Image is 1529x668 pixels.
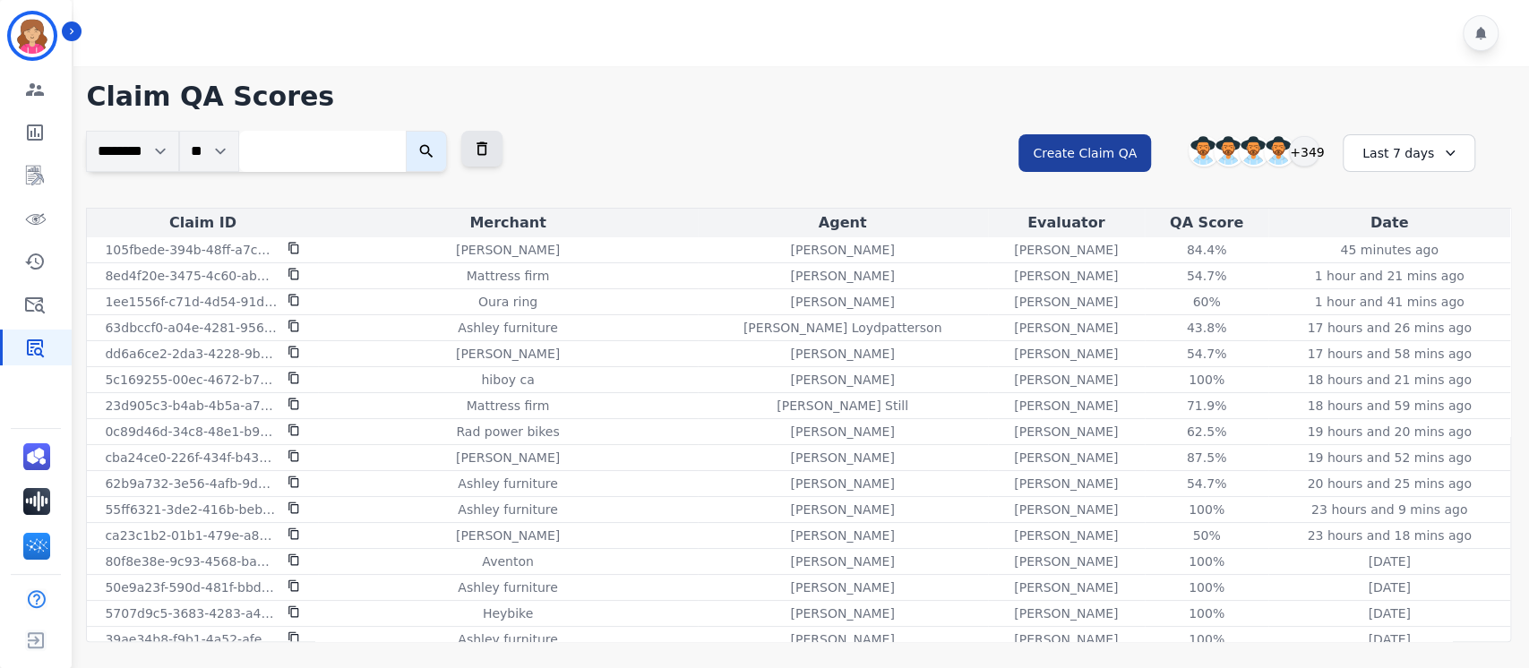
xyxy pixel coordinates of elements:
[1166,319,1247,337] div: 43.8%
[1272,212,1507,234] div: Date
[86,81,1511,113] h1: Claim QA Scores
[1018,134,1151,172] button: Create Claim QA
[456,527,560,544] p: [PERSON_NAME]
[481,371,534,389] p: hiboy ca
[777,397,908,415] p: [PERSON_NAME] Still
[1166,630,1247,648] div: 100%
[1014,604,1118,622] p: [PERSON_NAME]
[105,630,277,648] p: 39ae34b8-f9b1-4a52-afe7-60d0af9472fc
[456,241,560,259] p: [PERSON_NAME]
[105,501,277,518] p: 55ff6321-3de2-416b-bebc-8e6b7051b7a6
[458,319,557,337] p: Ashley furniture
[458,630,557,648] p: Ashley furniture
[1311,501,1467,518] p: 23 hours and 9 mins ago
[1307,423,1471,441] p: 19 hours and 20 mins ago
[1014,267,1118,285] p: [PERSON_NAME]
[105,475,277,492] p: 62b9a732-3e56-4afb-9d74-e68d6ee3b79f
[1166,423,1247,441] div: 62.5%
[1166,449,1247,467] div: 87.5%
[1368,630,1410,648] p: [DATE]
[458,475,557,492] p: Ashley furniture
[1314,293,1464,311] p: 1 hour and 41 mins ago
[105,578,277,596] p: 50e9a23f-590d-481f-bbd1-1426489c3238
[1014,423,1118,441] p: [PERSON_NAME]
[105,604,277,622] p: 5707d9c5-3683-4283-a4d4-977aa454553b
[1166,501,1247,518] div: 100%
[790,604,894,622] p: [PERSON_NAME]
[1166,267,1247,285] div: 54.7%
[1307,527,1471,544] p: 23 hours and 18 mins ago
[458,501,557,518] p: Ashley furniture
[743,319,942,337] p: [PERSON_NAME] Loydpatterson
[478,293,537,311] p: Oura ring
[1014,630,1118,648] p: [PERSON_NAME]
[11,14,54,57] img: Bordered avatar
[105,449,277,467] p: cba24ce0-226f-434f-b432-ca22bc493fc1
[1368,578,1410,596] p: [DATE]
[1014,449,1118,467] p: [PERSON_NAME]
[1014,527,1118,544] p: [PERSON_NAME]
[1307,475,1471,492] p: 20 hours and 25 mins ago
[1340,241,1438,259] p: 45 minutes ago
[1014,319,1118,337] p: [PERSON_NAME]
[790,501,894,518] p: [PERSON_NAME]
[1307,449,1471,467] p: 19 hours and 52 mins ago
[1166,527,1247,544] div: 50%
[1307,319,1471,337] p: 17 hours and 26 mins ago
[790,423,894,441] p: [PERSON_NAME]
[1014,552,1118,570] p: [PERSON_NAME]
[467,397,550,415] p: Mattress firm
[1166,345,1247,363] div: 54.7%
[90,212,314,234] div: Claim ID
[1166,397,1247,415] div: 71.9%
[105,552,277,570] p: 80f8e38e-9c93-4568-babb-018cc22c9f08
[105,241,277,259] p: 105fbede-394b-48ff-a7c2-078c4b3efac2
[483,604,533,622] p: Heybike
[790,267,894,285] p: [PERSON_NAME]
[992,212,1141,234] div: Evaluator
[1166,604,1247,622] div: 100%
[1307,371,1471,389] p: 18 hours and 21 mins ago
[1307,345,1471,363] p: 17 hours and 58 mins ago
[105,267,277,285] p: 8ed4f20e-3475-4c60-ab72-395d1c99058f
[456,345,560,363] p: [PERSON_NAME]
[790,630,894,648] p: [PERSON_NAME]
[105,293,277,311] p: 1ee1556f-c71d-4d54-91db-457daa1423f9
[322,212,693,234] div: Merchant
[790,552,894,570] p: [PERSON_NAME]
[790,371,894,389] p: [PERSON_NAME]
[1343,134,1475,172] div: Last 7 days
[1166,371,1247,389] div: 100%
[1014,345,1118,363] p: [PERSON_NAME]
[105,527,277,544] p: ca23c1b2-01b1-479e-a882-a99cb13b5368
[1014,371,1118,389] p: [PERSON_NAME]
[1368,604,1410,622] p: [DATE]
[790,578,894,596] p: [PERSON_NAME]
[458,578,557,596] p: Ashley furniture
[1014,241,1118,259] p: [PERSON_NAME]
[1166,293,1247,311] div: 60%
[1166,578,1247,596] div: 100%
[1014,293,1118,311] p: [PERSON_NAME]
[456,423,559,441] p: Rad power bikes
[1014,397,1118,415] p: [PERSON_NAME]
[790,345,894,363] p: [PERSON_NAME]
[1166,475,1247,492] div: 54.7%
[1314,267,1464,285] p: 1 hour and 21 mins ago
[482,552,533,570] p: Aventon
[790,293,894,311] p: [PERSON_NAME]
[456,449,560,467] p: [PERSON_NAME]
[105,423,277,441] p: 0c89d46d-34c8-48e1-b9ee-6a852c75f44d
[1014,475,1118,492] p: [PERSON_NAME]
[1368,552,1410,570] p: [DATE]
[790,475,894,492] p: [PERSON_NAME]
[1166,241,1247,259] div: 84.4%
[790,241,894,259] p: [PERSON_NAME]
[1289,136,1319,167] div: +349
[105,319,277,337] p: 63dbccf0-a04e-4281-9566-3604ce78819b
[1307,397,1471,415] p: 18 hours and 59 mins ago
[105,345,277,363] p: dd6a6ce2-2da3-4228-9bd3-5334072cf288
[105,397,277,415] p: 23d905c3-b4ab-4b5a-a78d-55a7e0a420db
[1014,578,1118,596] p: [PERSON_NAME]
[790,527,894,544] p: [PERSON_NAME]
